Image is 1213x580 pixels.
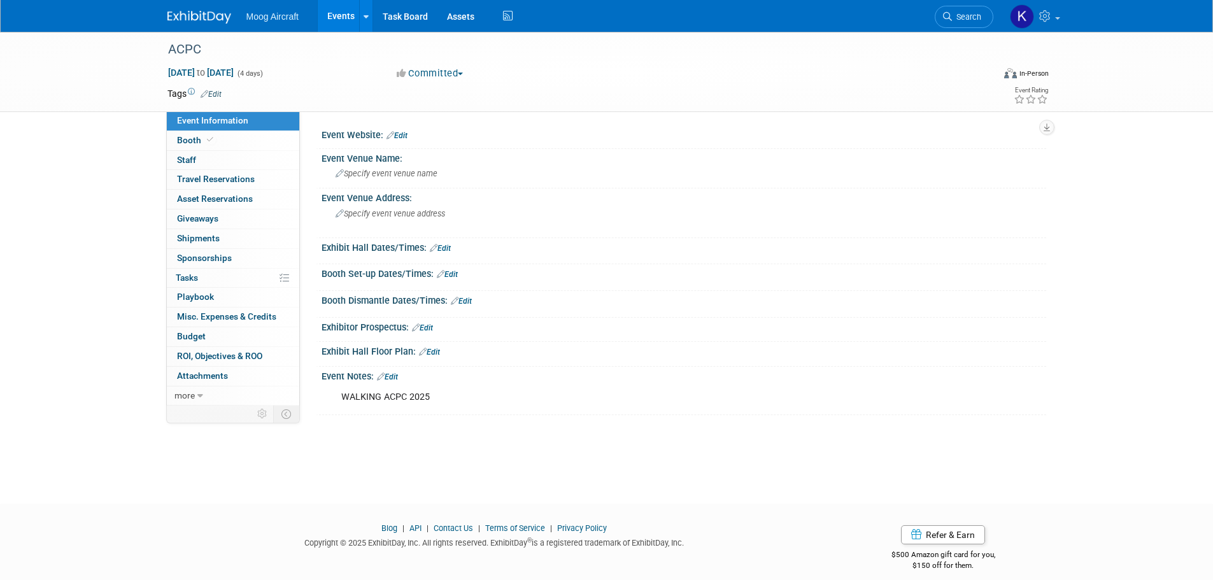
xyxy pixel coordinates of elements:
[434,523,473,533] a: Contact Us
[176,272,198,283] span: Tasks
[918,66,1049,85] div: Event Format
[430,244,451,253] a: Edit
[399,523,408,533] span: |
[901,525,985,544] a: Refer & Earn
[207,136,213,143] i: Booth reservation complete
[167,288,299,307] a: Playbook
[174,390,195,400] span: more
[381,523,397,533] a: Blog
[437,270,458,279] a: Edit
[322,149,1046,165] div: Event Venue Name:
[164,38,974,61] div: ACPC
[475,523,483,533] span: |
[412,323,433,332] a: Edit
[322,291,1046,308] div: Booth Dismantle Dates/Times:
[177,155,196,165] span: Staff
[1014,87,1048,94] div: Event Rating
[322,238,1046,255] div: Exhibit Hall Dates/Times:
[167,308,299,327] a: Misc. Expenses & Credits
[177,253,232,263] span: Sponsorships
[377,372,398,381] a: Edit
[236,69,263,78] span: (4 days)
[167,269,299,288] a: Tasks
[423,523,432,533] span: |
[167,170,299,189] a: Travel Reservations
[557,523,607,533] a: Privacy Policy
[177,311,276,322] span: Misc. Expenses & Credits
[419,348,440,357] a: Edit
[547,523,555,533] span: |
[322,342,1046,358] div: Exhibit Hall Floor Plan:
[841,541,1046,570] div: $500 Amazon gift card for you,
[322,125,1046,142] div: Event Website:
[273,406,299,422] td: Toggle Event Tabs
[195,67,207,78] span: to
[322,264,1046,281] div: Booth Set-up Dates/Times:
[167,87,222,100] td: Tags
[935,6,993,28] a: Search
[177,351,262,361] span: ROI, Objectives & ROO
[322,367,1046,383] div: Event Notes:
[392,67,468,80] button: Committed
[167,209,299,229] a: Giveaways
[177,174,255,184] span: Travel Reservations
[322,318,1046,334] div: Exhibitor Prospectus:
[167,347,299,366] a: ROI, Objectives & ROO
[322,188,1046,204] div: Event Venue Address:
[246,11,299,22] span: Moog Aircraft
[201,90,222,99] a: Edit
[167,249,299,268] a: Sponsorships
[177,292,214,302] span: Playbook
[1004,68,1017,78] img: Format-Inperson.png
[841,560,1046,571] div: $150 off for them.
[451,297,472,306] a: Edit
[167,11,231,24] img: ExhibitDay
[167,367,299,386] a: Attachments
[177,213,218,223] span: Giveaways
[177,331,206,341] span: Budget
[177,194,253,204] span: Asset Reservations
[336,169,437,178] span: Specify event venue name
[1010,4,1034,29] img: Kelsey Blackley
[527,537,532,544] sup: ®
[167,190,299,209] a: Asset Reservations
[177,371,228,381] span: Attachments
[167,151,299,170] a: Staff
[252,406,274,422] td: Personalize Event Tab Strip
[952,12,981,22] span: Search
[387,131,408,140] a: Edit
[167,131,299,150] a: Booth
[336,209,445,218] span: Specify event venue address
[1019,69,1049,78] div: In-Person
[167,327,299,346] a: Budget
[167,67,234,78] span: [DATE] [DATE]
[177,115,248,125] span: Event Information
[332,385,906,410] div: WALKING ACPC 2025
[485,523,545,533] a: Terms of Service
[409,523,422,533] a: API
[167,229,299,248] a: Shipments
[177,233,220,243] span: Shipments
[167,386,299,406] a: more
[167,534,822,549] div: Copyright © 2025 ExhibitDay, Inc. All rights reserved. ExhibitDay is a registered trademark of Ex...
[177,135,216,145] span: Booth
[167,111,299,131] a: Event Information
